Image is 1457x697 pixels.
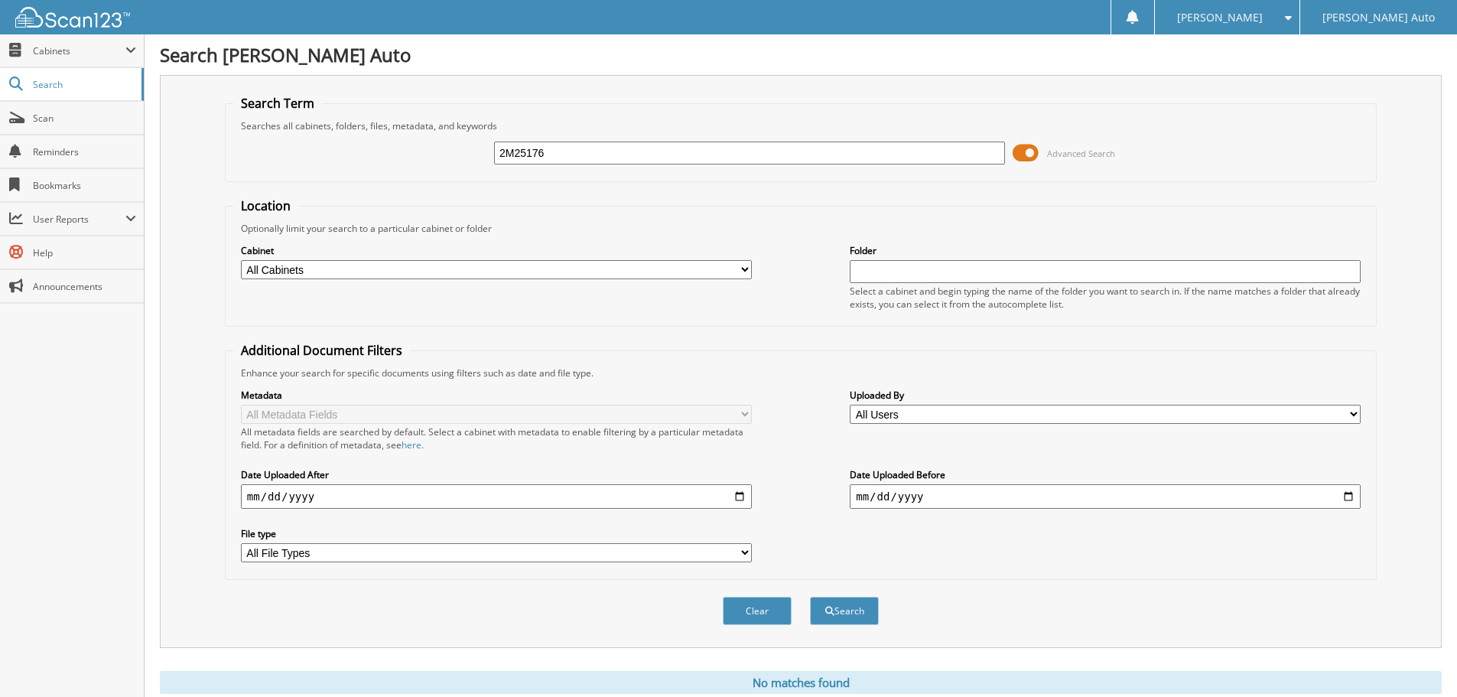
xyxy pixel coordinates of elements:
[160,671,1442,694] div: No matches found
[233,366,1368,379] div: Enhance your search for specific documents using filters such as date and file type.
[241,468,752,481] label: Date Uploaded After
[33,179,136,192] span: Bookmarks
[1047,148,1115,159] span: Advanced Search
[33,246,136,259] span: Help
[241,389,752,402] label: Metadata
[1177,13,1263,22] span: [PERSON_NAME]
[33,78,134,91] span: Search
[33,213,125,226] span: User Reports
[233,197,298,214] legend: Location
[850,389,1361,402] label: Uploaded By
[33,44,125,57] span: Cabinets
[33,280,136,293] span: Announcements
[233,222,1368,235] div: Optionally limit your search to a particular cabinet or folder
[241,244,752,257] label: Cabinet
[241,425,752,451] div: All metadata fields are searched by default. Select a cabinet with metadata to enable filtering b...
[241,484,752,509] input: start
[1322,13,1435,22] span: [PERSON_NAME] Auto
[233,342,410,359] legend: Additional Document Filters
[233,95,322,112] legend: Search Term
[33,112,136,125] span: Scan
[850,468,1361,481] label: Date Uploaded Before
[33,145,136,158] span: Reminders
[723,597,792,625] button: Clear
[810,597,879,625] button: Search
[402,438,421,451] a: here
[233,119,1368,132] div: Searches all cabinets, folders, files, metadata, and keywords
[15,7,130,28] img: scan123-logo-white.svg
[160,42,1442,67] h1: Search [PERSON_NAME] Auto
[850,484,1361,509] input: end
[850,285,1361,311] div: Select a cabinet and begin typing the name of the folder you want to search in. If the name match...
[850,244,1361,257] label: Folder
[241,527,752,540] label: File type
